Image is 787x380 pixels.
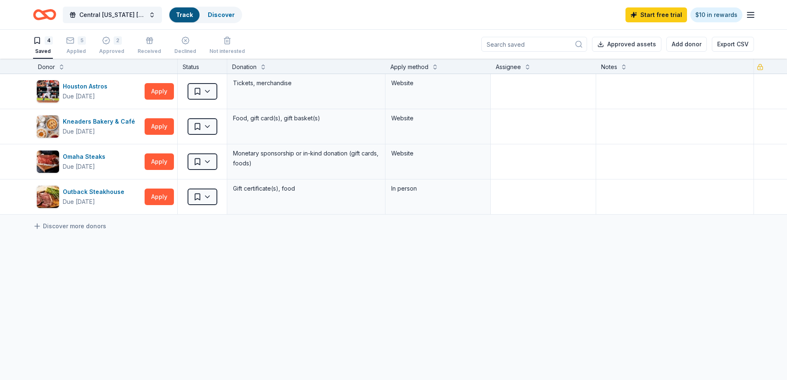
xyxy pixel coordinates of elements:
div: Houston Astros [63,81,111,91]
button: Image for Kneaders Bakery & CaféKneaders Bakery & CaféDue [DATE] [36,115,141,138]
div: 2 [114,36,122,45]
button: Declined [174,33,196,59]
button: 2Approved [99,33,124,59]
a: $10 in rewards [690,7,742,22]
div: Website [391,78,485,88]
button: Export CSV [712,37,754,52]
div: Applied [66,48,86,55]
div: Monetary sponsorship or in-kind donation (gift cards, foods) [232,148,380,169]
div: Outback Steakhouse [63,187,128,197]
div: Approved [99,48,124,55]
img: Image for Houston Astros [37,80,59,103]
div: Due [DATE] [63,162,95,172]
img: Image for Kneaders Bakery & Café [37,115,59,138]
div: Due [DATE] [63,127,95,136]
div: Assignee [496,62,521,72]
div: 5 [78,36,86,45]
div: Saved [33,48,53,55]
button: Image for Omaha Steaks Omaha SteaksDue [DATE] [36,150,141,173]
div: Due [DATE] [63,91,95,101]
a: Discover [208,11,235,18]
div: Donor [38,62,55,72]
div: Kneaders Bakery & Café [63,117,138,127]
button: Apply [145,118,174,135]
img: Image for Omaha Steaks [37,151,59,173]
a: Discover more donors [33,221,106,231]
div: Status [178,59,227,74]
div: Gift certificate(s), food [232,183,380,194]
a: Start free trial [625,7,687,22]
button: Approved assets [592,37,661,52]
a: Track [176,11,193,18]
div: Apply method [390,62,428,72]
button: TrackDiscover [169,7,242,23]
div: In person [391,184,485,194]
input: Search saved [481,37,587,52]
button: 5Applied [66,33,86,59]
button: Apply [145,153,174,170]
div: Not interested [209,48,245,55]
div: Omaha Steaks [63,152,109,162]
span: Central [US_STATE] [PERSON_NAME] Foundation Charity Golf Tournament [79,10,145,20]
button: Apply [145,189,174,205]
button: Image for Houston AstrosHouston AstrosDue [DATE] [36,80,141,103]
a: Home [33,5,56,24]
div: Received [138,48,161,55]
img: Image for Outback Steakhouse [37,186,59,208]
button: Not interested [209,33,245,59]
div: Food, gift card(s), gift basket(s) [232,112,380,124]
button: 4Saved [33,33,53,59]
div: Declined [174,48,196,55]
div: Donation [232,62,257,72]
div: 4 [45,36,53,45]
button: Image for Outback SteakhouseOutback SteakhouseDue [DATE] [36,185,141,208]
div: Tickets, merchandise [232,77,380,89]
div: Notes [601,62,617,72]
div: Due [DATE] [63,197,95,207]
button: Apply [145,83,174,100]
button: Central [US_STATE] [PERSON_NAME] Foundation Charity Golf Tournament [63,7,162,23]
button: Add donor [666,37,707,52]
button: Received [138,33,161,59]
div: Website [391,113,485,123]
div: Website [391,148,485,158]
